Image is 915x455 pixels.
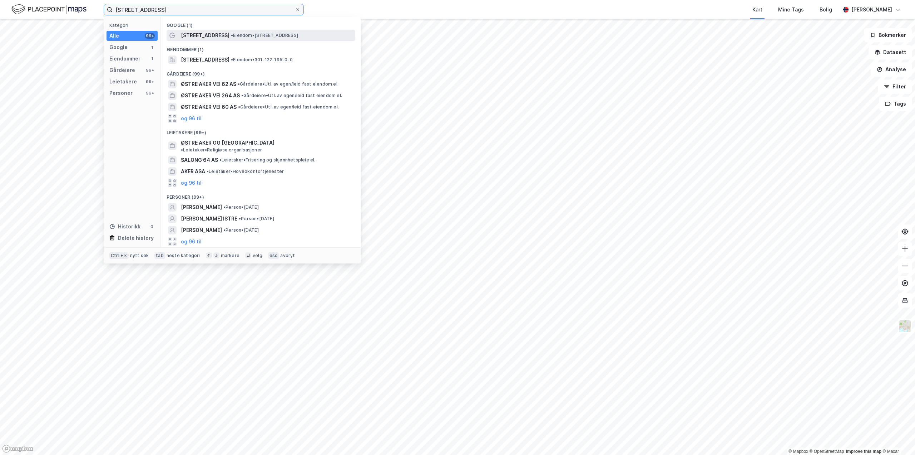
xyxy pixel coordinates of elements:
[223,227,226,233] span: •
[268,252,279,259] div: esc
[181,91,240,100] span: ØSTRE AKER VEI 264 AS
[109,66,135,74] div: Gårdeiere
[130,253,149,258] div: nytt søk
[181,237,202,246] button: og 96 til
[239,216,241,221] span: •
[181,55,229,64] span: [STREET_ADDRESS]
[181,114,202,123] button: og 96 til
[207,169,209,174] span: •
[109,54,140,63] div: Eiendommer
[239,216,274,222] span: Person • [DATE]
[118,234,154,242] div: Delete history
[238,104,240,110] span: •
[879,421,915,455] div: Kontrollprogram for chat
[778,5,804,14] div: Mine Tags
[788,449,808,454] a: Mapbox
[223,227,259,233] span: Person • [DATE]
[238,104,339,110] span: Gårdeiere • Utl. av egen/leid fast eiendom el.
[752,5,762,14] div: Kart
[109,252,129,259] div: Ctrl + k
[167,253,200,258] div: neste kategori
[851,5,892,14] div: [PERSON_NAME]
[241,93,342,98] span: Gårdeiere • Utl. av egen/leid fast eiendom el.
[181,31,229,40] span: [STREET_ADDRESS]
[231,33,233,38] span: •
[253,253,262,258] div: velg
[846,449,881,454] a: Improve this map
[109,222,140,231] div: Historikk
[181,167,205,176] span: AKER ASA
[181,203,222,212] span: [PERSON_NAME]
[898,319,912,333] img: Z
[879,97,912,111] button: Tags
[2,445,34,453] a: Mapbox homepage
[145,33,155,39] div: 99+
[871,62,912,77] button: Analyse
[181,103,237,111] span: ØSTRE AKER VEI 60 AS
[238,81,240,87] span: •
[238,81,338,87] span: Gårdeiere • Utl. av egen/leid fast eiendom el.
[223,204,226,210] span: •
[231,33,298,38] span: Eiendom • [STREET_ADDRESS]
[207,169,284,174] span: Leietaker • Hovedkontortjenester
[109,43,128,52] div: Google
[181,179,202,187] button: og 96 til
[181,214,237,223] span: [PERSON_NAME] ISTRE
[181,147,262,153] span: Leietaker • Religiøse organisasjoner
[109,32,119,40] div: Alle
[241,93,243,98] span: •
[878,79,912,94] button: Filter
[161,66,361,78] div: Gårdeiere (99+)
[231,57,233,62] span: •
[149,224,155,229] div: 0
[154,252,165,259] div: tab
[145,67,155,73] div: 99+
[161,189,361,202] div: Personer (99+)
[181,139,274,147] span: ØSTRE AKER OG [GEOGRAPHIC_DATA]
[109,77,137,86] div: Leietakere
[145,90,155,96] div: 99+
[11,3,86,16] img: logo.f888ab2527a4732fd821a326f86c7f29.svg
[181,80,236,88] span: ØSTRE AKER VEI 62 AS
[810,449,844,454] a: OpenStreetMap
[869,45,912,59] button: Datasett
[219,157,222,163] span: •
[181,156,218,164] span: SALONG 64 AS
[223,204,259,210] span: Person • [DATE]
[181,226,222,234] span: [PERSON_NAME]
[221,253,239,258] div: markere
[820,5,832,14] div: Bolig
[149,44,155,50] div: 1
[219,157,316,163] span: Leietaker • Frisering og skjønnhetspleie el.
[864,28,912,42] button: Bokmerker
[109,89,133,97] div: Personer
[161,124,361,137] div: Leietakere (99+)
[161,41,361,54] div: Eiendommer (1)
[280,253,295,258] div: avbryt
[879,421,915,455] iframe: Chat Widget
[181,147,183,153] span: •
[231,57,293,63] span: Eiendom • 301-122-195-0-0
[113,4,295,15] input: Søk på adresse, matrikkel, gårdeiere, leietakere eller personer
[149,56,155,62] div: 1
[145,79,155,84] div: 99+
[161,17,361,30] div: Google (1)
[109,23,158,28] div: Kategori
